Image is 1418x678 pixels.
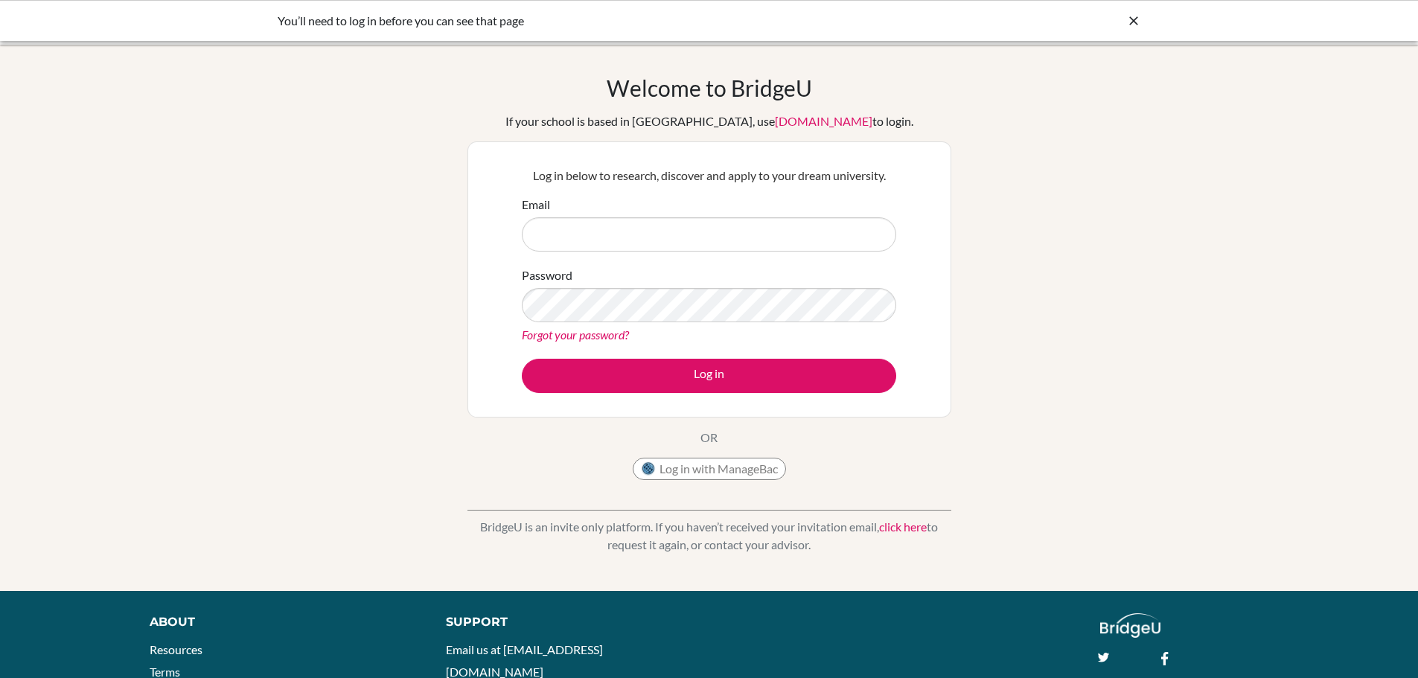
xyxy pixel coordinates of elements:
[278,12,918,30] div: You’ll need to log in before you can see that page
[505,112,913,130] div: If your school is based in [GEOGRAPHIC_DATA], use to login.
[633,458,786,480] button: Log in with ManageBac
[522,359,896,393] button: Log in
[775,114,872,128] a: [DOMAIN_NAME]
[150,613,412,631] div: About
[522,196,550,214] label: Email
[607,74,812,101] h1: Welcome to BridgeU
[522,266,572,284] label: Password
[150,642,202,656] a: Resources
[522,167,896,185] p: Log in below to research, discover and apply to your dream university.
[446,613,692,631] div: Support
[1100,613,1160,638] img: logo_white@2x-f4f0deed5e89b7ecb1c2cc34c3e3d731f90f0f143d5ea2071677605dd97b5244.png
[522,327,629,342] a: Forgot your password?
[467,518,951,554] p: BridgeU is an invite only platform. If you haven’t received your invitation email, to request it ...
[879,519,927,534] a: click here
[700,429,718,447] p: OR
